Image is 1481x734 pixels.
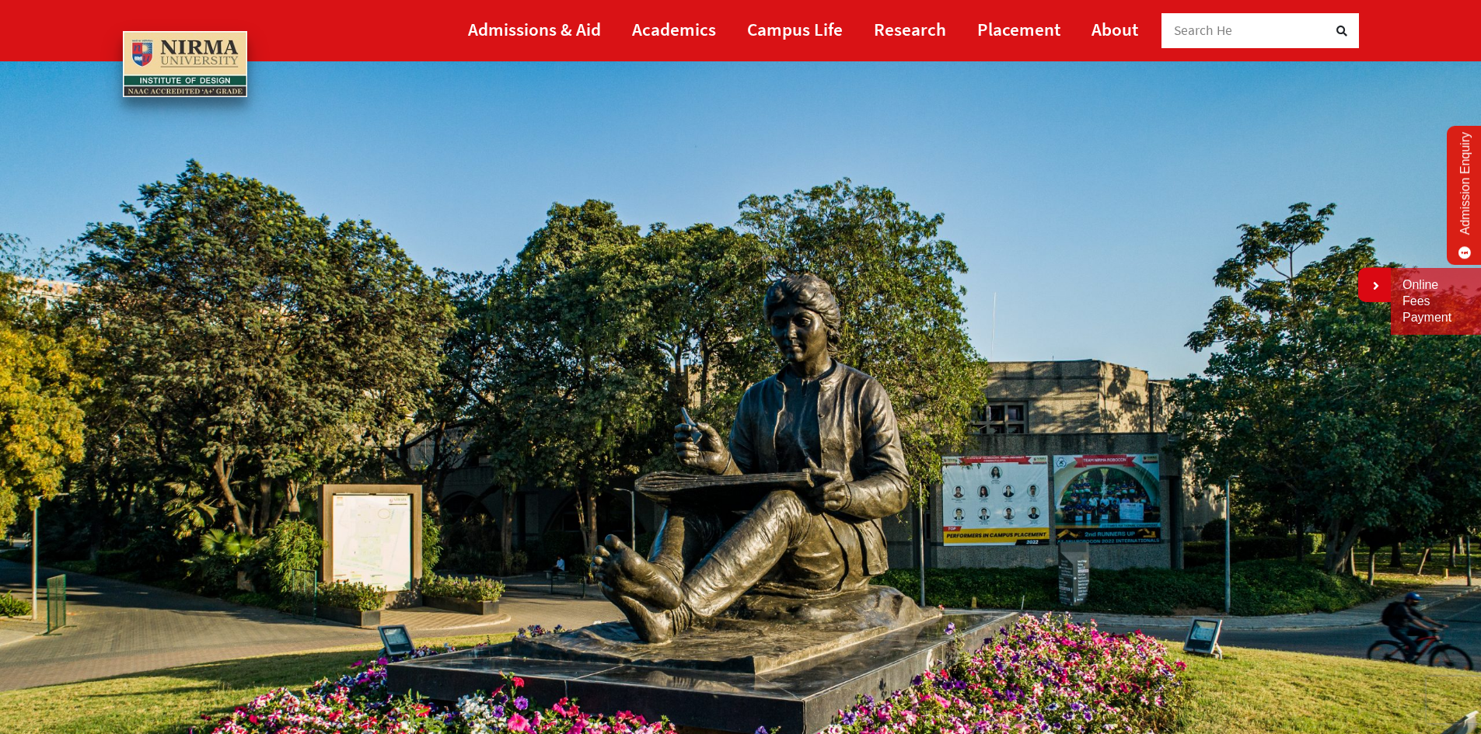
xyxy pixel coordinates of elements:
a: About [1092,12,1138,47]
a: Admissions & Aid [468,12,601,47]
a: Placement [977,12,1060,47]
a: Online Fees Payment [1402,277,1469,325]
span: Search He [1174,22,1233,39]
a: Academics [632,12,716,47]
img: main_logo [123,31,247,98]
a: Campus Life [747,12,843,47]
a: Research [874,12,946,47]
